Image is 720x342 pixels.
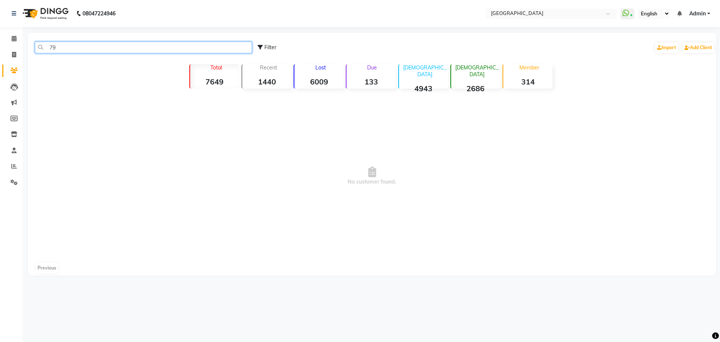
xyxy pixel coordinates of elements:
img: logo [19,3,70,24]
b: 08047224946 [82,3,115,24]
p: Lost [297,64,343,71]
span: Admin [689,10,706,18]
strong: 7649 [190,77,239,86]
p: Total [193,64,239,71]
strong: 4943 [399,84,448,93]
strong: 6009 [294,77,343,86]
p: Recent [245,64,291,71]
strong: 2686 [451,84,500,93]
a: Import [655,42,678,53]
span: Filter [264,44,276,51]
a: Add Client [682,42,714,53]
p: [DEMOGRAPHIC_DATA] [454,64,500,78]
input: Search by Name/Mobile/Email/Code [35,42,252,53]
strong: 314 [503,77,552,86]
strong: 1440 [242,77,291,86]
span: No customer found. [28,92,716,261]
p: [DEMOGRAPHIC_DATA] [402,64,448,78]
strong: 133 [346,77,396,86]
p: Member [506,64,552,71]
p: Due [348,64,396,71]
